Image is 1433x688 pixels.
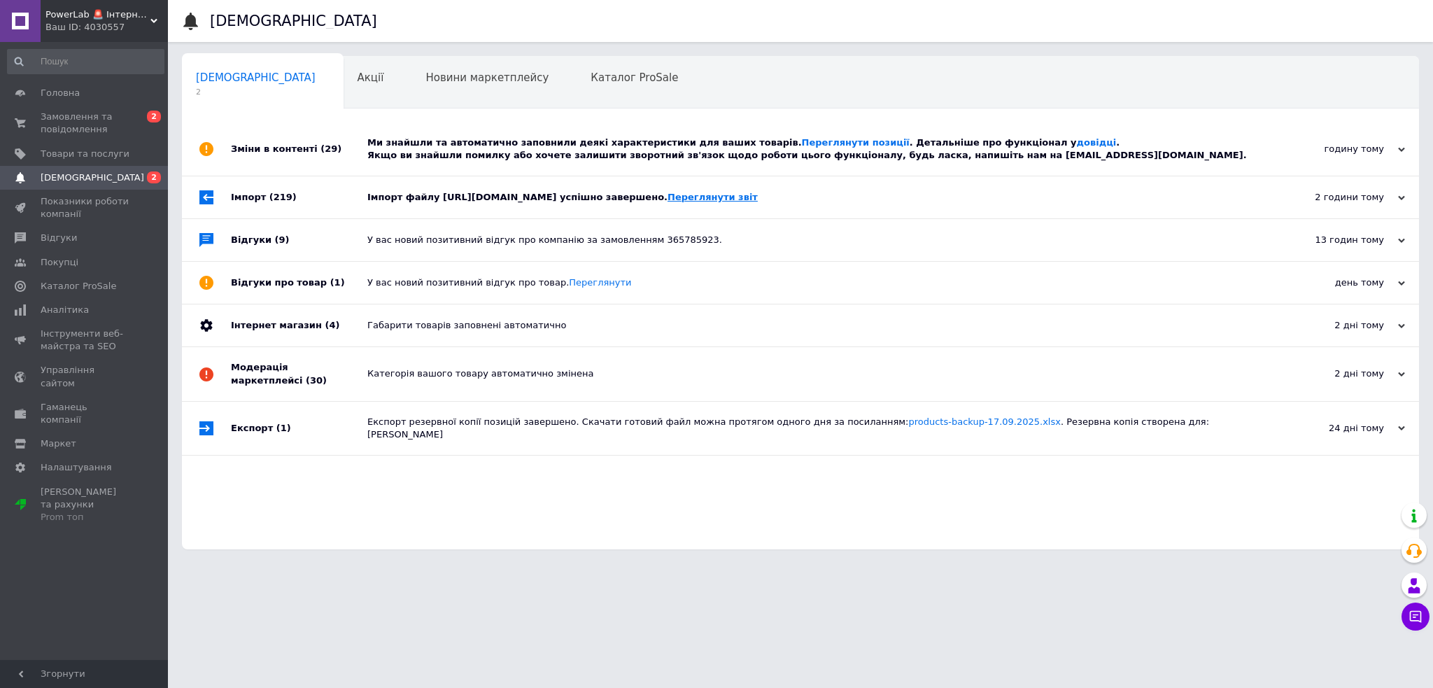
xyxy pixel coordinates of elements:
[7,49,164,74] input: Пошук
[425,71,549,84] span: Новини маркетплейсу
[367,319,1265,332] div: Габарити товарів заповнені автоматично
[1265,276,1405,289] div: день тому
[41,328,129,353] span: Інструменти веб-майстра та SEO
[41,511,129,524] div: Prom топ
[147,111,161,122] span: 2
[196,87,316,97] span: 2
[231,176,367,218] div: Імпорт
[908,416,1060,427] a: products-backup-17.09.2025.xlsx
[41,486,129,524] span: [PERSON_NAME] та рахунки
[41,304,89,316] span: Аналітика
[231,402,367,455] div: Експорт
[41,171,144,184] span: [DEMOGRAPHIC_DATA]
[367,416,1265,441] div: Експорт резервної копії позицій завершено. Скачати готовий файл можна протягом одного дня за поси...
[41,461,112,474] span: Налаштування
[231,262,367,304] div: Відгуки про товар
[41,148,129,160] span: Товари та послуги
[41,364,129,389] span: Управління сайтом
[41,232,77,244] span: Відгуки
[1265,143,1405,155] div: годину тому
[41,195,129,220] span: Показники роботи компанії
[1265,367,1405,380] div: 2 дні тому
[367,234,1265,246] div: У вас новий позитивний відгук про компанію за замовленням 365785923.
[41,87,80,99] span: Головна
[147,171,161,183] span: 2
[1265,191,1405,204] div: 2 години тому
[231,122,367,176] div: Зміни в контенті
[591,71,678,84] span: Каталог ProSale
[45,21,168,34] div: Ваш ID: 4030557
[358,71,384,84] span: Акції
[231,219,367,261] div: Відгуки
[306,375,327,386] span: (30)
[1402,603,1430,631] button: Чат з покупцем
[210,13,377,29] h1: [DEMOGRAPHIC_DATA]
[196,71,316,84] span: [DEMOGRAPHIC_DATA]
[367,136,1265,162] div: Ми знайшли та автоматично заповнили деякі характеристики для ваших товарів. . Детальніше про функ...
[1265,422,1405,435] div: 24 дні тому
[41,401,129,426] span: Гаманець компанії
[231,304,367,346] div: Інтернет магазин
[269,192,297,202] span: (219)
[367,367,1265,380] div: Категорія вашого товару автоматично змінена
[276,423,291,433] span: (1)
[45,8,150,21] span: PowerLab 🚨 Інтернет-магазин вітамінів та спортивного харчування. Все для здорового життя 🚨
[802,137,910,148] a: Переглянути позиції
[41,280,116,293] span: Каталог ProSale
[320,143,341,154] span: (29)
[367,276,1265,289] div: У вас новий позитивний відгук про товар.
[1077,137,1117,148] a: довідці
[41,256,78,269] span: Покупці
[569,277,631,288] a: Переглянути
[1265,319,1405,332] div: 2 дні тому
[41,437,76,450] span: Маркет
[231,347,367,400] div: Модерація маркетплейсі
[41,111,129,136] span: Замовлення та повідомлення
[275,234,290,245] span: (9)
[1265,234,1405,246] div: 13 годин тому
[330,277,345,288] span: (1)
[367,191,1265,204] div: Імпорт файлу [URL][DOMAIN_NAME] успішно завершено.
[668,192,758,202] a: Переглянути звіт
[325,320,339,330] span: (4)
